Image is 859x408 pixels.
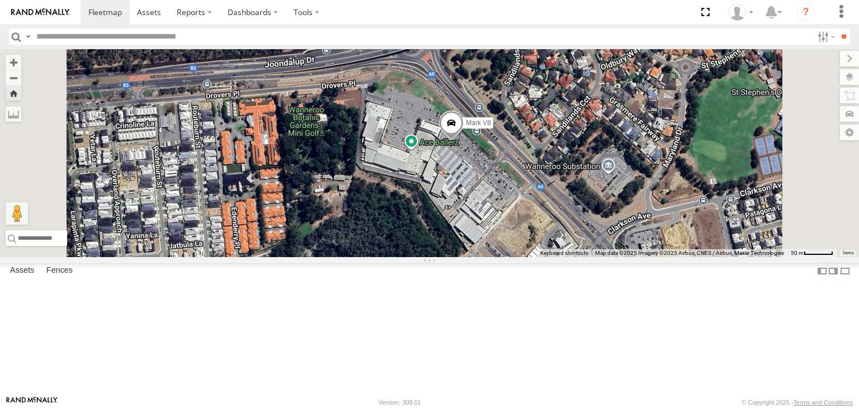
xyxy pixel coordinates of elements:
button: Keyboard shortcuts [540,249,588,257]
span: Map data ©2025 Imagery ©2025 Airbus, CNES / Airbus, Maxar Technologies [595,250,784,256]
div: Version: 309.01 [379,399,421,406]
a: Visit our Website [6,397,58,408]
div: © Copyright 2025 - [742,399,853,406]
span: 50 m [791,250,804,256]
label: Map Settings [840,125,859,140]
button: Drag Pegman onto the map to open Street View [6,202,28,225]
span: Mark V8 [466,120,491,127]
label: Search Query [23,29,32,45]
button: Map scale: 50 m per 49 pixels [787,249,837,257]
label: Fences [41,263,78,279]
label: Search Filter Options [813,29,837,45]
label: Dock Summary Table to the Right [828,263,839,279]
a: Terms (opens in new tab) [842,251,854,255]
button: Zoom in [6,55,21,70]
label: Measure [6,106,21,122]
div: Grainge Ryall [725,4,757,21]
a: Terms and Conditions [794,399,853,406]
i: ? [797,3,815,21]
label: Dock Summary Table to the Left [816,263,828,279]
label: Assets [4,263,40,279]
img: rand-logo.svg [11,8,69,16]
button: Zoom Home [6,86,21,101]
label: Hide Summary Table [839,263,851,279]
button: Zoom out [6,70,21,86]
